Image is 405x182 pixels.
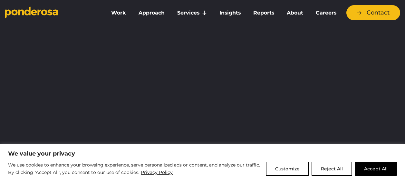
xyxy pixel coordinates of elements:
a: Insights [214,6,246,20]
a: Services [172,6,212,20]
a: Work [106,6,131,20]
a: About [282,6,308,20]
button: Customize [266,162,309,176]
a: Contact [346,5,400,20]
a: Go to homepage [5,6,96,19]
a: Careers [311,6,341,20]
a: Approach [133,6,169,20]
button: Accept All [355,162,397,176]
a: Privacy Policy [140,168,173,176]
p: We use cookies to enhance your browsing experience, serve personalized ads or content, and analyz... [8,161,261,177]
p: We value your privacy [8,150,397,157]
a: Reports [248,6,279,20]
button: Reject All [312,162,352,176]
